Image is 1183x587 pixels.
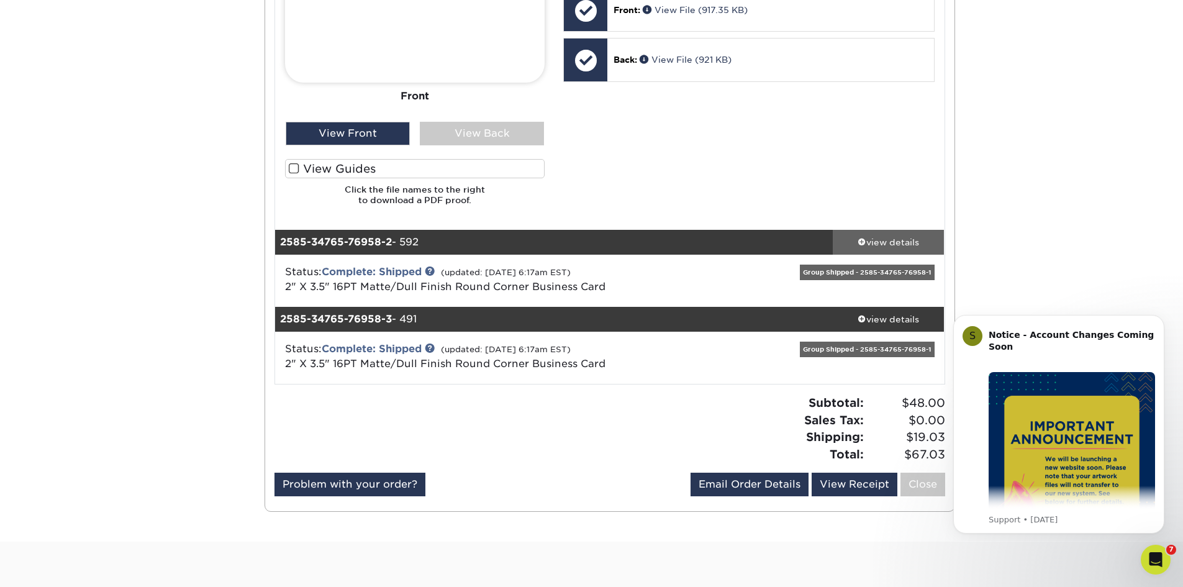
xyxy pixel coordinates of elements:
a: view details [833,230,945,255]
a: Email Order Details [691,473,809,496]
strong: 2585-34765-76958-2 [280,236,392,248]
span: Back: [614,55,637,65]
span: 7 [1166,545,1176,555]
span: $48.00 [868,394,945,412]
strong: Sales Tax: [804,413,864,427]
div: Front [285,82,545,109]
div: View Back [420,122,544,145]
iframe: Intercom live chat [1141,545,1171,575]
div: View Front [286,122,410,145]
span: Front: [614,5,640,15]
div: view details [833,313,945,325]
span: $0.00 [868,412,945,429]
a: 2" X 3.5" 16PT Matte/Dull Finish Round Corner Business Card [285,358,605,370]
a: view details [833,307,945,332]
strong: Subtotal: [809,396,864,409]
div: view details [833,236,945,248]
a: Complete: Shipped [322,343,422,355]
strong: 2585-34765-76958-3 [280,313,392,325]
iframe: Intercom notifications message [935,304,1183,541]
h6: Click the file names to the right to download a PDF proof. [285,184,545,215]
a: View File (917.35 KB) [643,5,748,15]
a: Problem with your order? [274,473,425,496]
div: Group Shipped - 2585-34765-76958-1 [800,342,935,357]
strong: Shipping: [806,430,864,444]
label: View Guides [285,159,545,178]
span: $67.03 [868,446,945,463]
a: View File (921 KB) [640,55,732,65]
div: Status: [276,342,721,371]
a: 2" X 3.5" 16PT Matte/Dull Finish Round Corner Business Card [285,281,605,293]
a: Complete: Shipped [322,266,422,278]
div: Group Shipped - 2585-34765-76958-1 [800,265,935,280]
small: (updated: [DATE] 6:17am EST) [441,345,571,354]
strong: Total: [830,447,864,461]
span: $19.03 [868,429,945,446]
div: - 491 [275,307,833,332]
div: Status: [276,265,721,294]
a: View Receipt [812,473,897,496]
div: - 592 [275,230,833,255]
small: (updated: [DATE] 6:17am EST) [441,268,571,277]
a: Close [900,473,945,496]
